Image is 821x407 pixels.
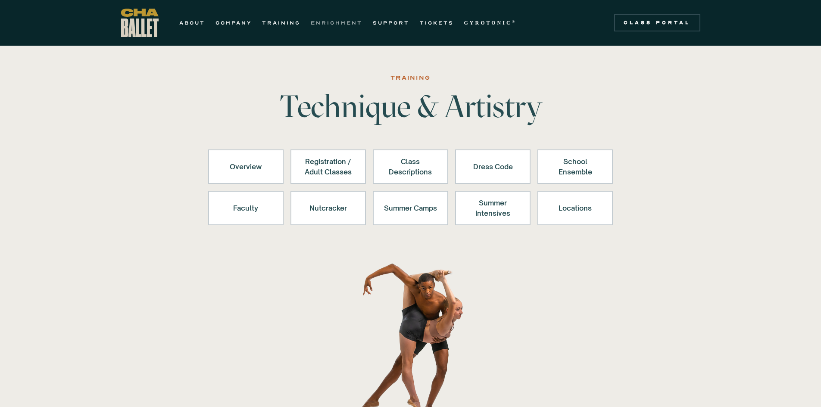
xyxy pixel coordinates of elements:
[619,19,695,26] div: Class Portal
[290,149,366,184] a: Registration /Adult Classes
[179,18,205,28] a: ABOUT
[466,198,519,218] div: Summer Intensives
[464,18,517,28] a: GYROTONIC®
[302,198,355,218] div: Nutcracker
[537,149,613,184] a: School Ensemble
[455,191,531,225] a: Summer Intensives
[219,198,272,218] div: Faculty
[302,156,355,177] div: Registration / Adult Classes
[219,156,272,177] div: Overview
[290,191,366,225] a: Nutcracker
[455,149,531,184] a: Dress Code
[390,73,430,83] div: Training
[614,14,700,31] a: Class Portal
[208,191,284,225] a: Faculty
[373,149,448,184] a: Class Descriptions
[208,149,284,184] a: Overview
[373,191,448,225] a: Summer Camps
[384,156,437,177] div: Class Descriptions
[215,18,252,28] a: COMPANY
[384,198,437,218] div: Summer Camps
[537,191,613,225] a: Locations
[512,19,517,24] sup: ®
[373,18,409,28] a: SUPPORT
[464,20,512,26] strong: GYROTONIC
[276,91,545,122] h1: Technique & Artistry
[549,156,602,177] div: School Ensemble
[420,18,454,28] a: TICKETS
[549,198,602,218] div: Locations
[311,18,362,28] a: ENRICHMENT
[466,156,519,177] div: Dress Code
[121,9,159,37] a: home
[262,18,300,28] a: TRAINING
